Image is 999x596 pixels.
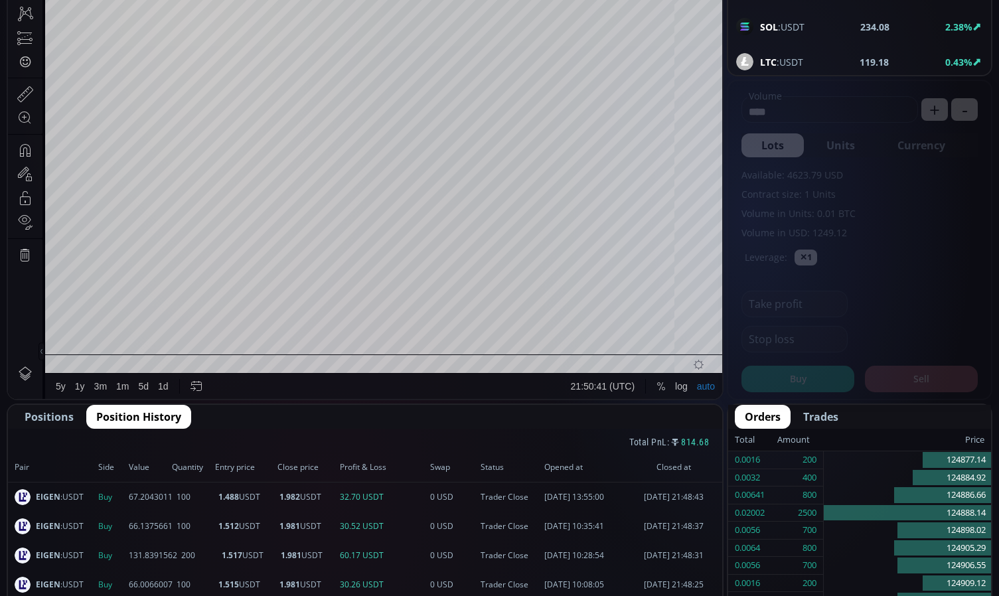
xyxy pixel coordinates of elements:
[150,502,161,513] div: 1d
[15,461,94,473] span: Pair
[544,579,628,591] span: [DATE] 10:08:05
[48,502,58,513] div: 5y
[481,491,540,503] span: Trader Close
[277,461,336,473] span: Close price
[803,575,816,592] div: 200
[218,491,239,502] b: 1.488
[129,579,173,591] span: 66.0066007
[481,461,540,473] span: Status
[36,550,60,561] b: EIGEN
[798,504,816,522] div: 2500
[279,520,337,532] span: USDT
[281,550,336,561] span: USDT
[824,486,991,504] div: 124886.66
[179,7,217,18] div: Compare
[129,491,173,503] span: 67.2043011
[824,451,991,469] div: 124877.14
[803,486,816,504] div: 800
[43,48,72,58] div: Volume
[36,579,60,590] b: EIGEN
[760,20,805,34] span: :USDT
[222,550,277,561] span: USDT
[218,520,239,532] b: 1.512
[36,520,84,532] span: :USDT
[430,579,477,591] span: 0 USD
[340,520,426,532] span: 30.52 USDT
[218,579,239,590] b: 1.515
[945,56,972,68] b: 0.43%
[86,405,191,429] button: Position History
[15,405,84,429] button: Positions
[662,495,684,520] div: Toggle Log Scale
[158,33,165,42] div: O
[760,55,803,69] span: :USDT
[340,491,426,503] span: 32.70 USDT
[98,520,125,532] span: Buy
[319,33,360,42] div: 124911.96
[735,451,760,469] div: 0.0016
[113,7,119,18] div: D
[644,495,662,520] div: Toggle Percentage
[36,520,60,532] b: EIGEN
[131,502,141,513] div: 5d
[632,491,716,503] span: [DATE] 21:48:43
[364,33,437,42] div: +1429.65 (+1.16%)
[824,557,991,575] div: 124906.55
[279,491,300,502] b: 1.982
[340,579,426,591] span: 30.26 USDT
[430,520,477,532] span: 0 USD
[218,579,275,591] span: USDT
[135,31,147,42] div: Market open
[98,461,125,473] span: Side
[481,520,540,532] span: Trader Close
[430,550,477,561] span: 0 USD
[735,522,760,539] div: 0.0056
[735,486,765,504] div: 0.00641
[544,520,628,532] span: [DATE] 10:35:41
[43,31,64,42] div: BTC
[860,55,889,69] b: 119.18
[279,579,337,591] span: USDT
[824,522,991,540] div: 124898.02
[31,464,37,482] div: Hide Drawings Toolbar
[803,451,816,469] div: 200
[36,491,84,503] span: :USDT
[222,550,242,561] b: 1.517
[735,431,777,449] div: Total
[177,520,214,532] span: 100
[77,48,109,58] div: 18.668K
[210,33,217,42] div: H
[36,579,84,591] span: :USDT
[684,495,712,520] div: Toggle Auto Scale
[248,7,288,18] div: Indicators
[632,579,716,591] span: [DATE] 21:48:25
[86,502,99,513] div: 3m
[172,461,211,473] span: Quantity
[558,495,631,520] button: 21:50:41 (UTC)
[777,431,810,449] div: Amount
[430,491,477,503] span: 0 USD
[279,491,337,503] span: USDT
[281,550,301,561] b: 1.981
[481,579,540,591] span: Trader Close
[481,550,540,561] span: Trader Close
[217,33,258,42] div: 126199.63
[25,409,74,425] span: Positions
[735,575,760,592] div: 0.0016
[760,56,777,68] b: LTC
[824,540,991,558] div: 124905.29
[178,495,199,520] div: Go to
[824,575,991,593] div: 124909.12
[215,461,273,473] span: Entry price
[86,31,125,42] div: Bitcoin
[129,550,177,561] span: 131.8391562
[735,405,791,429] button: Orders
[735,504,765,522] div: 0.02002
[945,21,972,33] b: 2.38%
[313,33,319,42] div: C
[735,557,760,574] div: 0.0056
[12,177,23,190] div: 
[98,579,125,591] span: Buy
[8,429,722,453] div: Total PnL:
[810,431,984,449] div: Price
